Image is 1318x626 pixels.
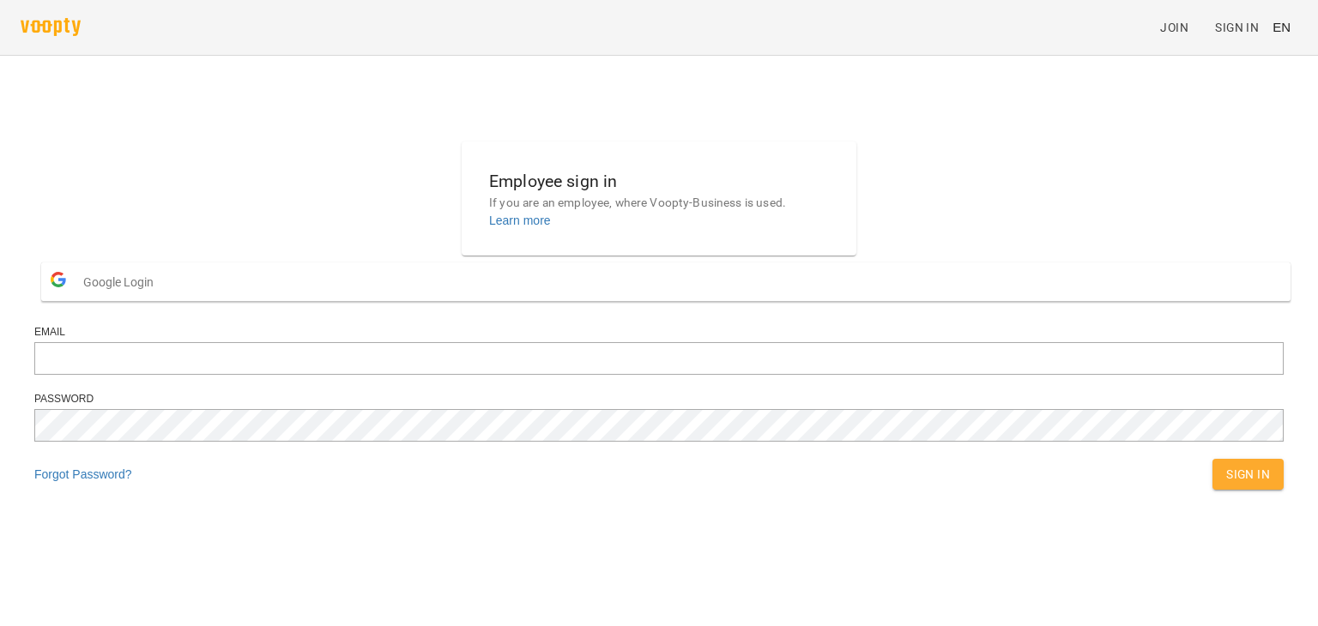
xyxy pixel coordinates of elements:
div: Email [34,325,1284,340]
button: Employee sign inIf you are an employee, where Voopty-Business is used.Learn more [475,154,843,243]
span: Google Login [83,265,162,299]
a: Join [1153,12,1208,43]
img: voopty.png [21,18,81,36]
a: Learn more [489,214,551,227]
a: Forgot Password? [34,467,132,481]
span: Sign In [1226,464,1270,485]
span: Sign In [1215,17,1259,38]
button: EN [1266,11,1297,43]
h6: Employee sign in [489,168,829,195]
a: Sign In [1208,12,1266,43]
button: Sign In [1212,459,1284,490]
p: If you are an employee, where Voopty-Business is used. [489,195,829,212]
div: Password [34,392,1284,406]
button: Google Login [41,262,1291,301]
span: EN [1273,18,1291,36]
span: Join [1160,17,1188,38]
